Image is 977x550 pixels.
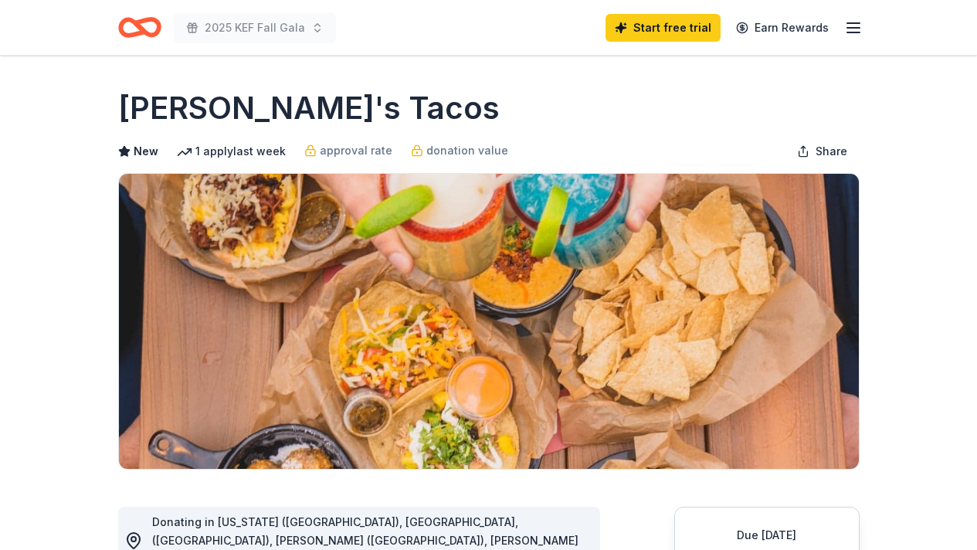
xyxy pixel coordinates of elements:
button: Share [785,136,860,167]
span: New [134,142,158,161]
div: 1 apply last week [177,142,286,161]
h1: [PERSON_NAME]'s Tacos [118,87,500,130]
a: Start free trial [606,14,721,42]
span: 2025 KEF Fall Gala [205,19,305,37]
span: Share [816,142,847,161]
a: Earn Rewards [727,14,838,42]
a: Home [118,9,161,46]
span: approval rate [320,141,392,160]
button: 2025 KEF Fall Gala [174,12,336,43]
a: approval rate [304,141,392,160]
img: Image for Torchy's Tacos [119,174,859,469]
span: donation value [426,141,508,160]
a: donation value [411,141,508,160]
div: Due [DATE] [694,526,840,545]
